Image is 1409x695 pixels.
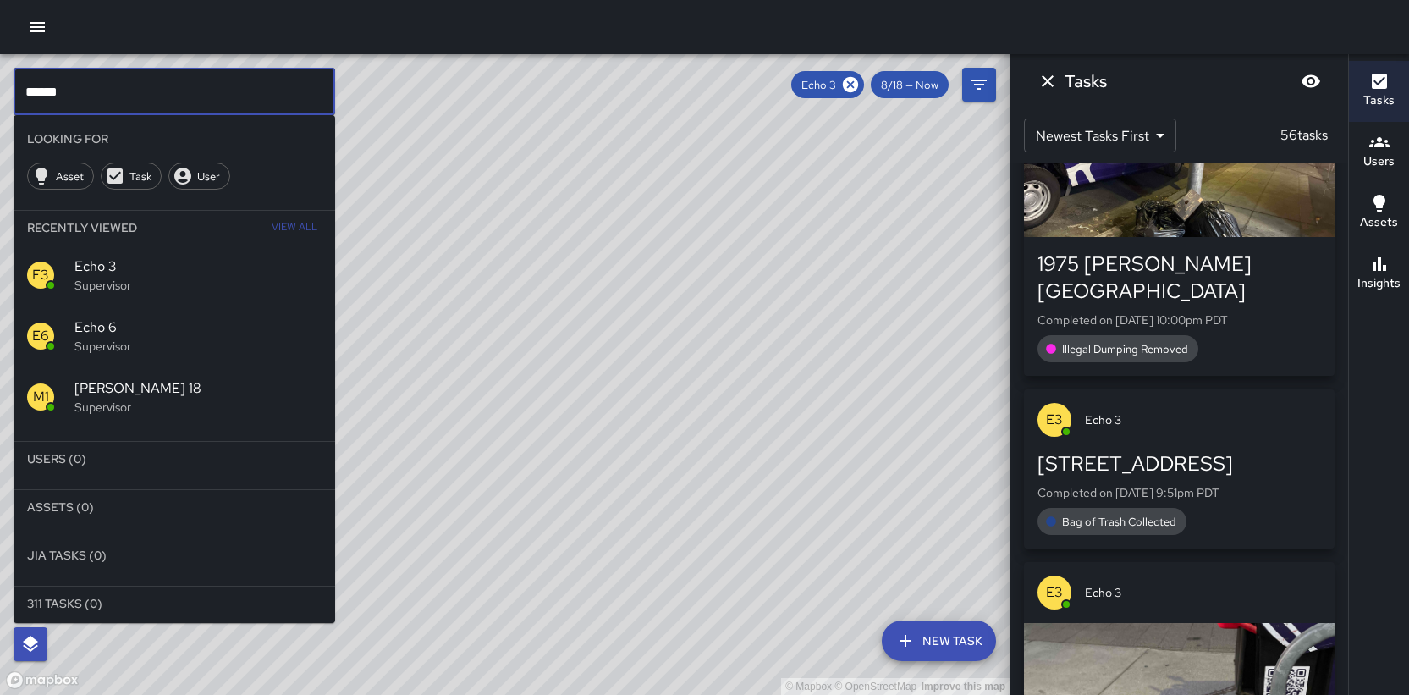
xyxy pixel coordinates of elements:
[1085,411,1321,428] span: Echo 3
[14,587,335,621] li: 311 Tasks (0)
[1052,342,1198,356] span: Illegal Dumping Removed
[47,169,93,184] span: Asset
[120,169,161,184] span: Task
[1024,119,1176,152] div: Newest Tasks First
[1037,450,1321,477] div: [STREET_ADDRESS]
[33,387,49,407] p: M1
[791,71,864,98] div: Echo 3
[14,367,335,427] div: M1[PERSON_NAME] 18Supervisor
[1294,64,1328,98] button: Blur
[74,338,322,355] p: Supervisor
[1037,484,1321,501] p: Completed on [DATE] 9:51pm PDT
[32,326,49,346] p: E6
[27,163,94,190] div: Asset
[14,442,335,476] li: Users (0)
[74,399,322,416] p: Supervisor
[14,211,335,245] li: Recently Viewed
[1046,410,1063,430] p: E3
[74,277,322,294] p: Supervisor
[1037,312,1321,328] p: Completed on [DATE] 10:00pm PDT
[1363,152,1395,171] h6: Users
[1037,251,1321,305] div: 1975 [PERSON_NAME][GEOGRAPHIC_DATA]
[74,256,322,277] span: Echo 3
[1349,183,1409,244] button: Assets
[74,317,322,338] span: Echo 6
[1085,584,1321,601] span: Echo 3
[1274,125,1335,146] p: 56 tasks
[1024,389,1335,549] button: E3Echo 3[STREET_ADDRESS]Completed on [DATE] 9:51pm PDTBag of Trash Collected
[1360,213,1398,232] h6: Assets
[14,122,335,156] li: Looking For
[791,78,846,92] span: Echo 3
[882,621,996,661] button: New Task
[1024,58,1335,376] button: E3Echo 31975 [PERSON_NAME][GEOGRAPHIC_DATA]Completed on [DATE] 10:00pm PDTIllegal Dumping Removed
[14,306,335,367] div: E6Echo 6Supervisor
[168,163,230,190] div: User
[1349,244,1409,305] button: Insights
[14,490,335,524] li: Assets (0)
[14,245,335,306] div: E3Echo 3Supervisor
[1363,91,1395,110] h6: Tasks
[272,214,317,241] span: View All
[1065,68,1107,95] h6: Tasks
[1349,122,1409,183] button: Users
[871,78,949,92] span: 8/18 — Now
[101,163,162,190] div: Task
[1357,274,1401,293] h6: Insights
[74,378,322,399] span: [PERSON_NAME] 18
[32,265,49,285] p: E3
[962,68,996,102] button: Filters
[1046,582,1063,603] p: E3
[1031,64,1065,98] button: Dismiss
[267,211,322,245] button: View All
[14,538,335,572] li: Jia Tasks (0)
[1052,515,1186,529] span: Bag of Trash Collected
[188,169,229,184] span: User
[1349,61,1409,122] button: Tasks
